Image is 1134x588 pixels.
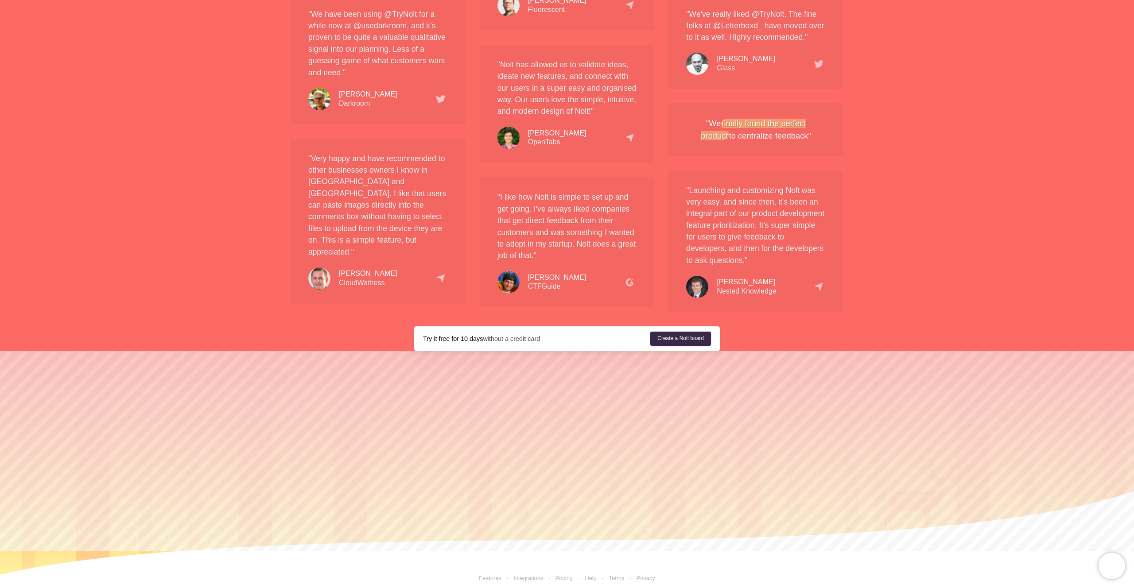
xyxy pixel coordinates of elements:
[423,334,650,343] div: without a credit card
[650,332,711,346] a: Create a Nolt board
[308,8,448,78] p: "We have been using @TryNolt for a while now at @usedarkroom, and it’s proven to be quite a valua...
[814,60,823,68] img: testimonial-tweet.366304717c.png
[1099,553,1125,579] iframe: Chatra live chat
[625,133,634,143] img: capterra.78f6e3bf33.png
[339,90,397,99] div: [PERSON_NAME]
[497,271,520,293] img: testimonial-pranav.6c855e311b.jpg
[339,269,397,279] div: [PERSON_NAME]
[528,129,586,138] div: [PERSON_NAME]
[597,575,624,581] a: Terms
[686,8,826,43] p: "We've really liked @TryNolt. The fine folks at @Letterboxd_ have moved over to it as well. Highl...
[686,276,708,298] img: testimonial-kevin.7f980a5c3c.jpg
[528,273,586,292] div: CTFGuide
[339,90,397,108] div: Darkroom
[436,274,445,283] img: capterra.78f6e3bf33.png
[625,278,634,287] img: g2.cb6f757962.png
[436,95,445,103] img: testimonial-tweet.366304717c.png
[717,54,775,73] div: Glass
[701,119,806,140] em: finally found the perfect product
[717,278,776,287] div: [PERSON_NAME]
[585,575,596,581] a: Help
[528,129,586,147] div: OpenTabs
[501,575,543,581] a: Integrations
[686,117,826,142] div: "We to centralize feedback"
[814,282,823,291] img: capterra.78f6e3bf33.png
[479,575,501,581] a: Features
[717,54,775,64] div: [PERSON_NAME]
[686,53,708,75] img: testimonial-tomwatson.c8c24550f9.jpg
[717,278,776,296] div: Nested Knowledge
[625,0,634,10] img: capterra.78f6e3bf33.png
[528,273,586,282] div: [PERSON_NAME]
[686,185,826,267] p: "Launching and customizing Nolt was very easy, and since then, it's been an integral part of our ...
[308,153,448,258] p: "Very happy and have recommended to other businesses owners I know in [GEOGRAPHIC_DATA] and [GEOG...
[497,59,637,117] p: "Nolt has allowed us to validate ideas, ideate new features, and connect with our users in a supe...
[339,269,397,288] div: CloudWaitress
[423,335,483,342] strong: Try it free for 10 days
[497,127,520,149] img: testimonial-umberto.2540ef7933.jpg
[308,267,330,290] img: testimonial-christopher.57c50d1362.jpg
[543,575,573,581] a: Pricing
[624,575,655,581] a: Privacy
[497,191,637,261] p: "I like how Nolt is simple to set up and get going. I've always liked companies that get direct f...
[308,88,330,110] img: testimonial-jasper.06455394a6.jpg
